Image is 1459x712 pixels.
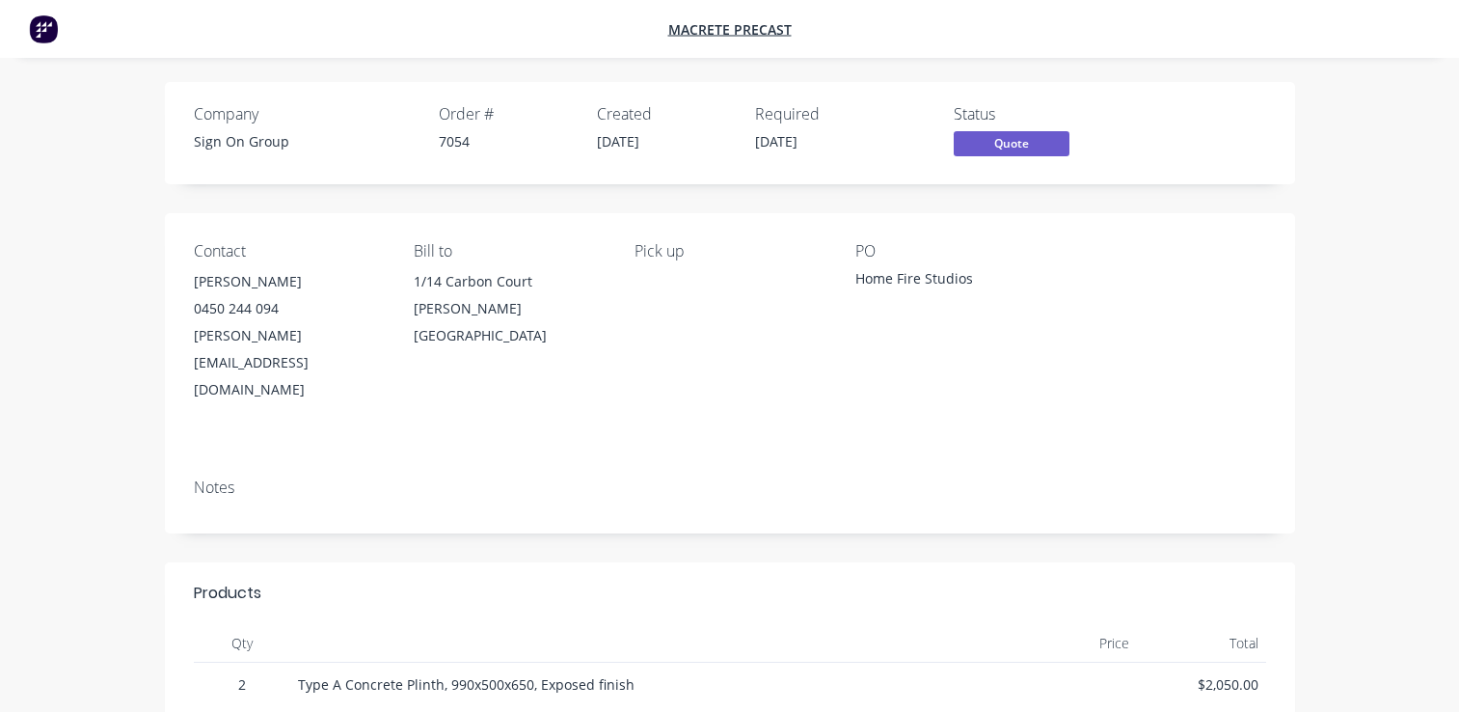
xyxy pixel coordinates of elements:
div: [PERSON_NAME] [194,268,384,295]
div: Created [597,105,732,123]
div: Order # [439,105,574,123]
div: [PERSON_NAME][EMAIL_ADDRESS][DOMAIN_NAME] [194,322,384,403]
span: $2,050.00 [1145,674,1258,695]
div: Price [1009,624,1138,663]
div: PO [855,242,1045,260]
a: Macrete Precast [668,20,792,39]
span: 2 [202,674,283,695]
div: Pick up [635,242,824,260]
div: [PERSON_NAME]0450 244 094[PERSON_NAME][EMAIL_ADDRESS][DOMAIN_NAME] [194,268,384,403]
div: Products [194,582,261,605]
div: Company [194,105,416,123]
div: Notes [194,479,1266,497]
div: Total [1137,624,1266,663]
div: 0450 244 094 [194,295,384,322]
span: [DATE] [755,132,797,151]
div: 1/14 Carbon Court[PERSON_NAME][GEOGRAPHIC_DATA] [414,268,604,349]
img: Factory [29,14,58,43]
span: Quote [954,131,1069,155]
div: Status [954,105,1098,123]
div: Sign On Group [194,131,416,151]
span: [DATE] [597,132,639,151]
div: Home Fire Studios [855,268,1045,295]
span: Type A Concrete Plinth, 990x500x650, Exposed finish [298,675,635,694]
div: 7054 [439,131,574,151]
div: Qty [194,624,290,663]
div: Bill to [414,242,604,260]
div: Required [755,105,890,123]
div: [PERSON_NAME][GEOGRAPHIC_DATA] [414,295,604,349]
div: Contact [194,242,384,260]
div: 1/14 Carbon Court [414,268,604,295]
